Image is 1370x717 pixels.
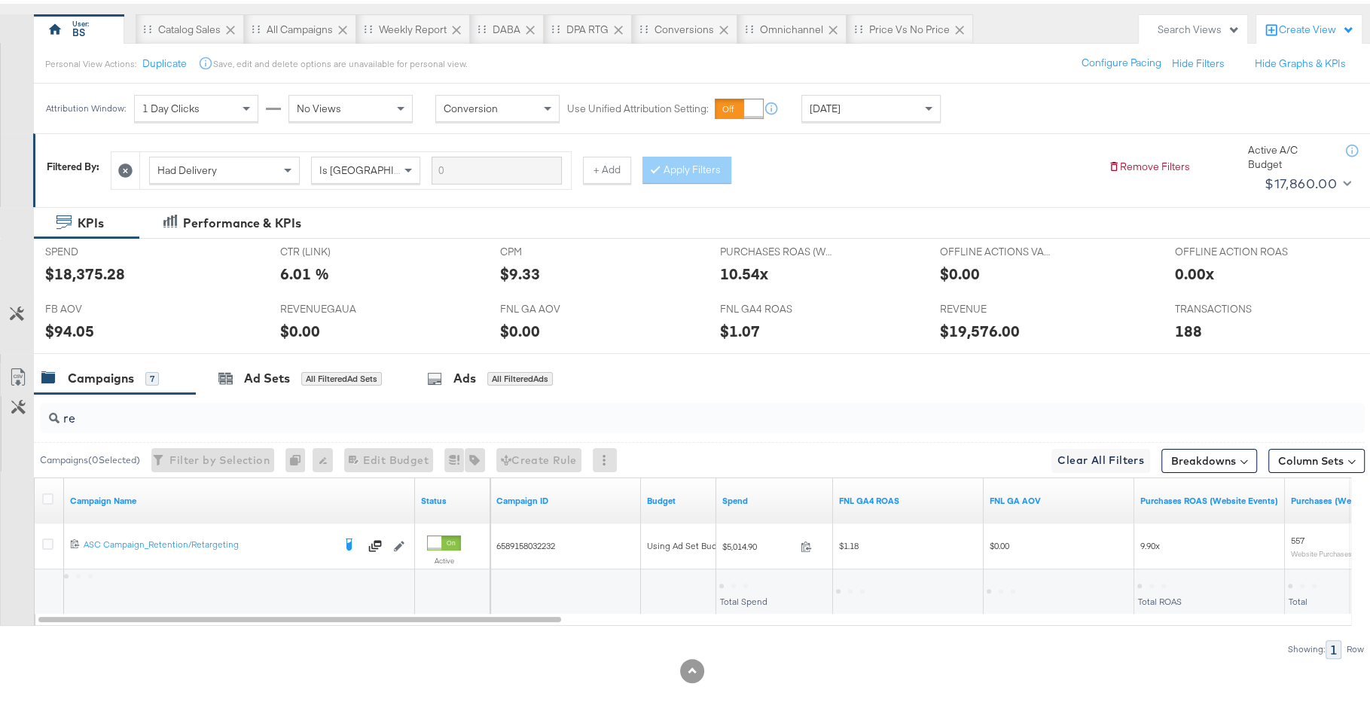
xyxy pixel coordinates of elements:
[78,211,104,228] div: KPIs
[1057,447,1144,466] span: Clear All Filters
[213,54,467,66] div: Save, edit and delete options are unavailable for personal view.
[143,21,151,29] div: Drag to reorder tab
[654,19,714,33] div: Conversions
[940,259,980,281] div: $0.00
[496,491,635,503] a: Your campaign ID.
[1158,19,1240,33] div: Search Views
[839,536,859,548] span: $1.18
[1071,46,1172,73] button: Configure Pacing
[551,21,560,29] div: Drag to reorder tab
[252,21,260,29] div: Drag to reorder tab
[583,153,631,180] button: + Add
[1140,536,1160,548] span: 9.90x
[1175,259,1214,281] div: 0.00x
[142,98,200,111] span: 1 Day Clicks
[1175,298,1288,313] span: TRANSACTIONS
[427,552,461,562] label: Active
[45,54,136,66] div: Personal View Actions:
[59,394,1243,423] input: Search Campaigns by Name, ID or Objective
[1255,53,1346,67] button: Hide Graphs & KPIs
[84,535,333,550] a: ASC Campaign_Retention/Retargeting
[453,366,476,383] div: Ads
[45,99,127,110] div: Attribution Window:
[297,98,341,111] span: No Views
[500,316,540,338] div: $0.00
[760,19,823,33] div: Omnichannel
[1291,545,1352,554] sub: Website Purchases
[45,241,158,255] span: SPEND
[639,21,648,29] div: Drag to reorder tab
[990,536,1009,548] span: $0.00
[1259,168,1354,192] button: $17,860.00
[40,450,140,463] div: Campaigns ( 0 Selected)
[1140,491,1279,503] a: The total value of the purchase actions divided by spend tracked by your Custom Audience pixel on...
[157,160,217,173] span: Had Delivery
[45,316,94,338] div: $94.05
[1268,445,1365,469] button: Column Sets
[47,156,99,170] div: Filtered By:
[940,298,1053,313] span: REVENUE
[244,366,290,383] div: Ad Sets
[158,19,221,33] div: Catalog Sales
[839,491,978,503] a: revenue/spend
[720,241,833,255] span: PURCHASES ROAS (WEBSITE EVENTS)
[940,241,1053,255] span: OFFLINE ACTIONS VALUE
[940,316,1020,338] div: $19,576.00
[1326,636,1341,655] div: 1
[444,98,498,111] span: Conversion
[45,259,125,281] div: $18,375.28
[745,21,753,29] div: Drag to reorder tab
[566,19,609,33] div: DPA RTG
[720,259,768,281] div: 10.54x
[1289,592,1307,603] span: Total
[1108,156,1190,170] button: Remove Filters
[720,316,760,338] div: $1.07
[280,316,320,338] div: $0.00
[647,536,731,548] div: Using Ad Set Budget
[1172,53,1225,67] button: Hide Filters
[1051,445,1150,469] button: Clear All Filters
[500,298,613,313] span: FNL GA AOV
[496,536,555,548] span: 6589158032232
[1279,19,1354,34] div: Create View
[854,21,862,29] div: Drag to reorder tab
[45,298,158,313] span: FB AOV
[319,160,435,173] span: Is [GEOGRAPHIC_DATA]
[267,19,333,33] div: All Campaigns
[567,98,709,112] label: Use Unified Attribution Setting:
[142,53,187,67] button: Duplicate
[70,491,409,503] a: Your campaign name.
[280,259,329,281] div: 6.01 %
[280,298,393,313] span: REVENUEGAUA
[487,368,553,382] div: All Filtered Ads
[183,211,301,228] div: Performance & KPIs
[647,491,710,503] a: The maximum amount you're willing to spend on your ads, on average each day or over the lifetime ...
[1175,316,1202,338] div: 188
[72,22,85,36] div: BS
[301,368,382,382] div: All Filtered Ad Sets
[500,259,540,281] div: $9.33
[145,368,159,382] div: 7
[722,537,795,548] span: $5,014.90
[720,592,767,603] span: Total Spend
[493,19,520,33] div: DABA
[84,535,333,547] div: ASC Campaign_Retention/Retargeting
[1291,531,1304,542] span: 557
[1175,241,1288,255] span: OFFLINE ACTION ROAS
[1161,445,1257,469] button: Breakdowns
[478,21,486,29] div: Drag to reorder tab
[1265,169,1337,191] div: $17,860.00
[869,19,950,33] div: Price vs No Price
[364,21,372,29] div: Drag to reorder tab
[1138,592,1182,603] span: Total ROAS
[1248,139,1331,167] div: Active A/C Budget
[280,241,393,255] span: CTR (LINK)
[500,241,613,255] span: CPM
[68,366,134,383] div: Campaigns
[432,153,562,181] input: Enter a search term
[720,298,833,313] span: FNL GA4 ROAS
[810,98,841,111] span: [DATE]
[379,19,447,33] div: Weekly Report
[1346,640,1365,651] div: Row
[722,491,827,503] a: The total amount spent to date.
